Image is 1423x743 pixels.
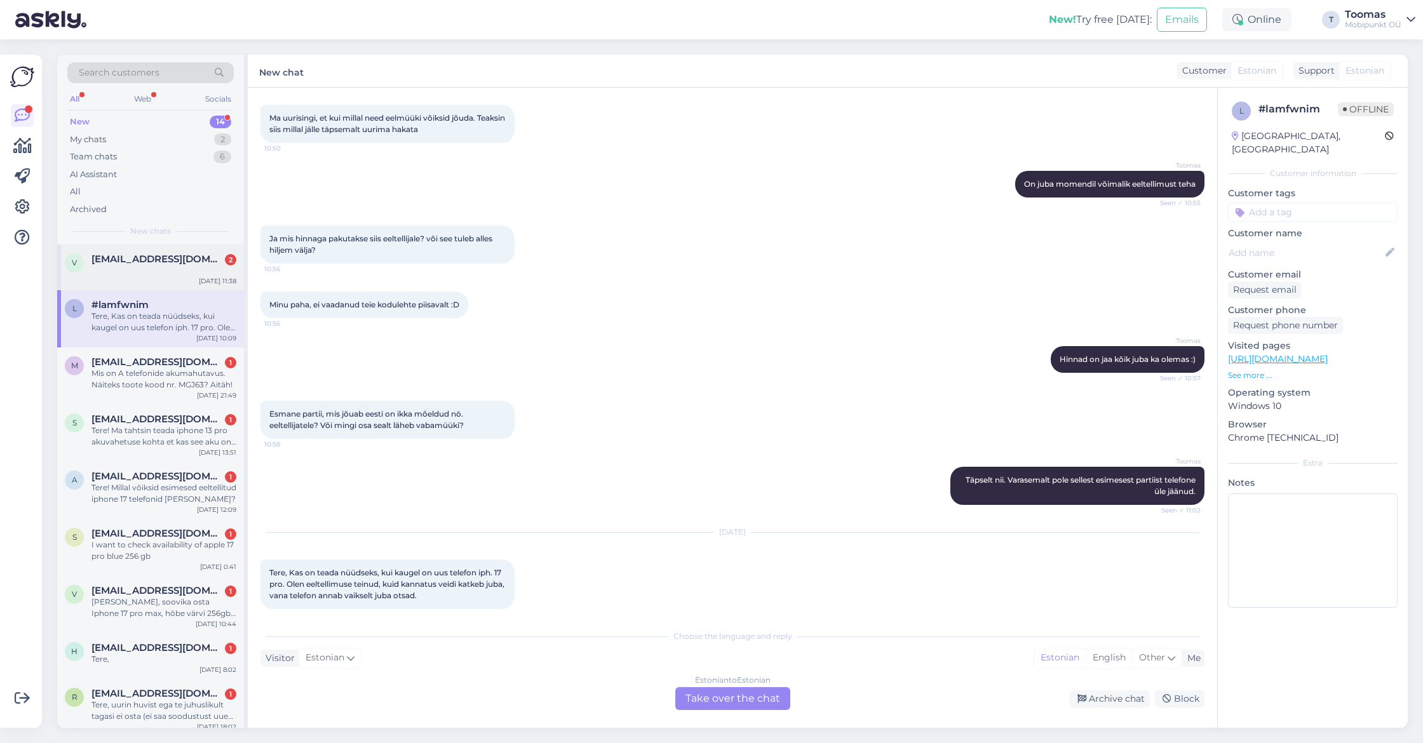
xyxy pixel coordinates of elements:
div: Take over the chat [675,687,790,710]
img: Askly Logo [10,65,34,89]
span: Shubham971992@gmail.com [91,528,224,539]
p: Windows 10 [1228,399,1398,413]
span: Seen ✓ 10:57 [1153,373,1201,383]
div: All [67,91,82,107]
div: [DATE] 18:02 [197,722,236,732]
span: Täpselt nii. Varasemalt pole sellest esimesest partiist telefone üle jäänud. [966,475,1197,496]
span: On juba momendil võimalik eeltellimust teha [1024,179,1196,189]
span: New chats [130,225,171,237]
label: New chat [259,62,304,79]
div: 2 [225,254,236,265]
div: [PERSON_NAME], soovika osta Iphone 17 pro max, hõbe värvi 256gb. Palun lisada mind ootejärjekorda. [91,596,236,619]
span: Estonian [306,651,344,665]
div: New [70,116,90,128]
span: M [71,361,78,370]
p: Operating system [1228,386,1398,399]
p: Customer phone [1228,304,1398,317]
div: Block [1155,690,1204,707]
input: Add name [1229,246,1383,260]
p: See more ... [1228,370,1398,381]
div: [GEOGRAPHIC_DATA], [GEOGRAPHIC_DATA] [1232,130,1385,156]
div: Socials [203,91,234,107]
p: Notes [1228,476,1398,490]
div: # lamfwnim [1258,102,1338,117]
div: 1 [225,586,236,597]
p: Chrome [TECHNICAL_ID] [1228,431,1398,445]
div: Tere, [91,653,236,665]
span: Estonian [1238,64,1276,77]
div: [DATE] 10:44 [196,619,236,629]
div: [DATE] 10:09 [196,333,236,343]
div: 1 [225,528,236,540]
div: 1 [225,471,236,483]
a: [URL][DOMAIN_NAME] [1228,353,1328,365]
div: [DATE] 11:38 [199,276,236,286]
div: Toomas [1345,10,1401,20]
div: 2 [214,133,231,146]
div: [DATE] 13:51 [199,448,236,457]
div: Visitor [260,652,295,665]
span: Vbeloussova@gmail.com [91,585,224,596]
div: Extra [1228,457,1398,469]
span: S [72,418,77,427]
div: My chats [70,133,106,146]
span: 10:58 [264,439,312,449]
div: T [1322,11,1340,29]
span: #lamfwnim [91,299,149,311]
p: Customer name [1228,227,1398,240]
a: ToomasMobipunkt OÜ [1345,10,1415,30]
div: [DATE] 12:09 [197,505,236,514]
span: veiko.sumre@gmail.com [91,253,224,265]
span: r [72,692,78,702]
div: English [1086,648,1132,667]
span: Toomas [1153,457,1201,466]
span: Hinnad on jaa kõik juba ka olemas :) [1060,354,1196,364]
div: 1 [225,414,236,425]
div: Tere! Millal võiksid esimesed eeltellitud iphone 17 telefonid [PERSON_NAME]? [91,482,236,505]
span: l [72,304,77,313]
div: AI Assistant [70,168,117,181]
span: heinmets.marko@gmail.com [91,642,224,653]
div: Team chats [70,151,117,163]
p: Browser [1228,418,1398,431]
div: Estonian to Estonian [695,674,771,686]
span: Estonian [1345,64,1384,77]
span: Toomas [1153,161,1201,170]
p: Visited pages [1228,339,1398,352]
div: Choose the language and reply [260,631,1204,642]
span: v [72,258,77,267]
div: 14 [210,116,231,128]
span: Offline [1338,102,1394,116]
div: Request email [1228,281,1302,298]
input: Add a tag [1228,203,1398,222]
span: 10:56 [264,319,312,328]
div: Me [1182,652,1201,665]
span: Andreasveide007@gmail.com [91,471,224,482]
span: Esmane partii, mis jõuab eesti on ikka mõeldud nö. eeltellijatele? Või mingi osa sealt läheb vaba... [269,409,465,430]
span: 10:50 [264,144,312,153]
div: Tere! Ma tahtsin teada iphone 13 pro akuvahetuse kohta et kas see aku on originaal vōi aftermarket? [91,425,236,448]
span: l [1239,106,1244,116]
b: New! [1049,13,1076,25]
span: Ja mis hinnaga pakutakse siis eeltellijale? või see tuleb alles hiljem välja? [269,234,494,255]
span: Minu paha, ei vaadanud teie kodulehte piisavalt :D [269,300,459,309]
div: 1 [225,688,236,700]
p: Customer tags [1228,187,1398,200]
div: Estonian [1034,648,1086,667]
span: V [72,589,77,599]
div: Tere, uurin huvist ega te juhuslikult tagasi ei osta (ei saa soodustust uue esemest) esimese gene... [91,699,236,722]
span: rasmustn7@gmail.com [91,688,224,699]
div: Mis on A telefonide akumahutavus. Näiteks toote kood nr. MGJ63? Aitäh! [91,368,236,391]
div: Tere, Kas on teada nüüdseks, kui kaugel on uus telefon iph. 17 pro. Olen eeltellimuse teinud, kui... [91,311,236,333]
div: [DATE] 21:49 [197,391,236,400]
span: Ma uurisingi, et kui millal need eelmüüki võiksid jõuda. Teaksin siis millal jälle täpsemalt uuri... [269,113,507,134]
span: Other [1139,652,1165,663]
div: 1 [225,643,236,654]
div: Customer information [1228,168,1398,179]
p: Customer email [1228,268,1398,281]
span: Toomas [1153,336,1201,345]
span: Maarja.orav@gmail.co [91,356,224,368]
div: Support [1293,64,1335,77]
div: 1 [225,357,236,368]
div: Try free [DATE]: [1049,12,1152,27]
